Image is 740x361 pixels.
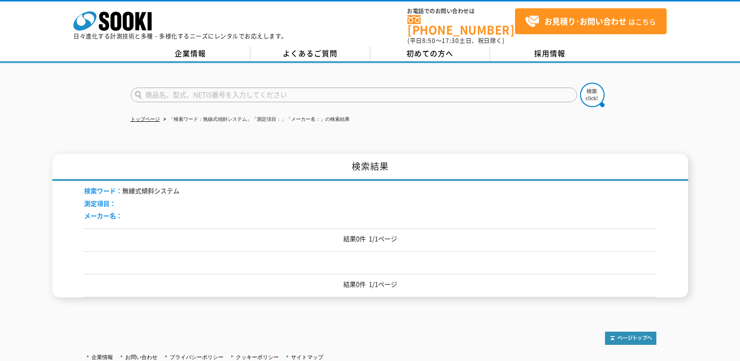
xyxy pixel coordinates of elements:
p: 結果0件 1/1ページ [84,234,656,244]
a: サイトマップ [291,354,323,360]
p: 日々進化する計測技術と多種・多様化するニーズにレンタルでお応えします。 [73,33,288,39]
a: トップページ [131,116,160,122]
span: 検索ワード： [84,186,122,195]
a: プライバシーポリシー [170,354,224,360]
a: [PHONE_NUMBER] [407,15,515,35]
a: クッキーポリシー [236,354,279,360]
span: 17:30 [442,36,459,45]
a: 採用情報 [490,46,610,61]
a: お問い合わせ [125,354,157,360]
p: 結果0件 1/1ページ [84,279,656,290]
span: 初めての方へ [406,48,453,59]
span: お電話でのお問い合わせは [407,8,515,14]
h1: 検索結果 [52,154,688,181]
a: 企業情報 [131,46,250,61]
span: (平日 ～ 土日、祝日除く) [407,36,504,45]
input: 商品名、型式、NETIS番号を入力してください [131,88,577,102]
span: はこちら [525,14,656,29]
li: 無線式傾斜システム [84,186,179,196]
a: 初めての方へ [370,46,490,61]
a: お見積り･お問い合わせはこちら [515,8,667,34]
span: 8:50 [422,36,436,45]
span: メーカー名： [84,211,122,220]
li: 「検索ワード：無線式傾斜システム」「測定項目：」「メーカー名：」の検索結果 [161,114,350,125]
span: 測定項目： [84,199,116,208]
img: トップページへ [605,332,656,345]
strong: お見積り･お問い合わせ [544,15,627,27]
a: よくあるご質問 [250,46,370,61]
img: btn_search.png [580,83,605,107]
a: 企業情報 [91,354,113,360]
